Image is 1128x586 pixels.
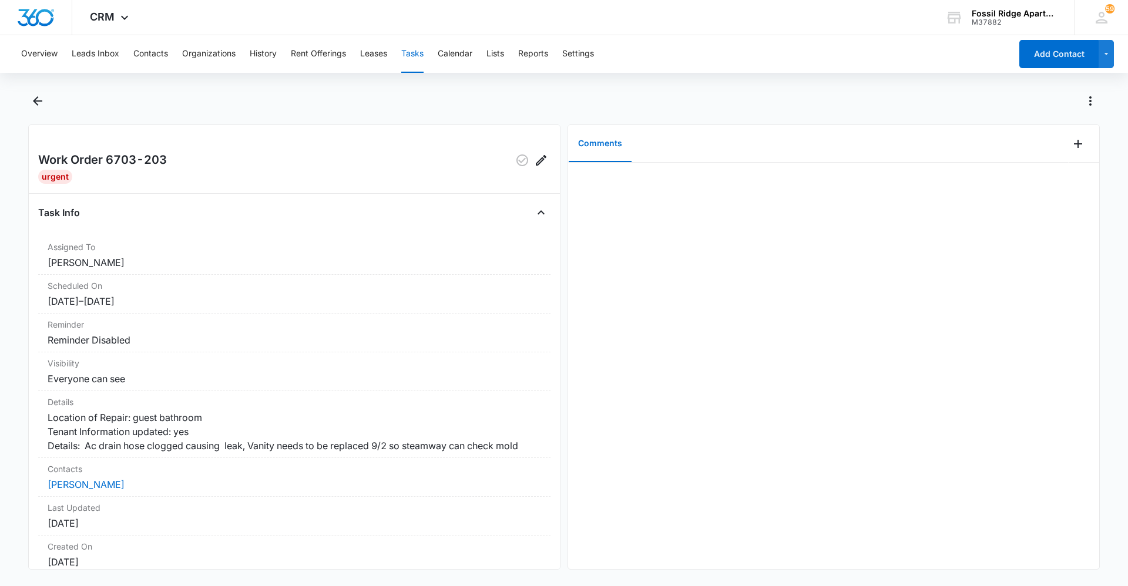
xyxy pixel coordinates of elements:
dt: Visibility [48,357,541,369]
button: Reports [518,35,548,73]
button: Contacts [133,35,168,73]
dt: Contacts [48,463,541,475]
div: Created On[DATE] [38,536,550,574]
button: Calendar [438,35,472,73]
dd: Everyone can see [48,372,541,386]
button: Comments [569,126,632,162]
div: Scheduled On[DATE]–[DATE] [38,275,550,314]
dt: Last Updated [48,501,541,514]
button: Leases [360,35,387,73]
button: Organizations [182,35,236,73]
dt: Assigned To [48,241,541,253]
div: account id [972,18,1057,26]
div: account name [972,9,1057,18]
h4: Task Info [38,206,80,220]
button: History [250,35,277,73]
button: Back [28,92,46,110]
div: DetailsLocation of Repair: guest bathroom Tenant Information updated: yes Details: Ac drain hose ... [38,391,550,458]
dt: Created On [48,540,541,553]
dd: [DATE] [48,516,541,530]
button: Add Contact [1019,40,1099,68]
h2: Work Order 6703-203 [38,151,167,170]
button: Overview [21,35,58,73]
div: notifications count [1105,4,1114,14]
dt: Details [48,396,541,408]
button: Lists [486,35,504,73]
div: Urgent [38,170,72,184]
dd: [PERSON_NAME] [48,255,541,270]
button: Rent Offerings [291,35,346,73]
span: 59 [1105,4,1114,14]
button: Settings [562,35,594,73]
dd: Location of Repair: guest bathroom Tenant Information updated: yes Details: Ac drain hose clogged... [48,410,541,453]
div: Last Updated[DATE] [38,497,550,536]
span: CRM [90,11,115,23]
button: Close [532,203,550,222]
dd: [DATE] [48,555,541,569]
button: Add Comment [1069,134,1087,153]
div: ReminderReminder Disabled [38,314,550,352]
div: VisibilityEveryone can see [38,352,550,391]
dt: Scheduled On [48,279,541,292]
button: Edit [532,151,550,170]
a: [PERSON_NAME] [48,479,125,490]
button: Leads Inbox [72,35,119,73]
div: Contacts[PERSON_NAME] [38,458,550,497]
button: Tasks [401,35,424,73]
div: Assigned To[PERSON_NAME] [38,236,550,275]
dd: [DATE] – [DATE] [48,294,541,308]
dt: Reminder [48,318,541,331]
button: Actions [1081,92,1100,110]
dd: Reminder Disabled [48,333,541,347]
